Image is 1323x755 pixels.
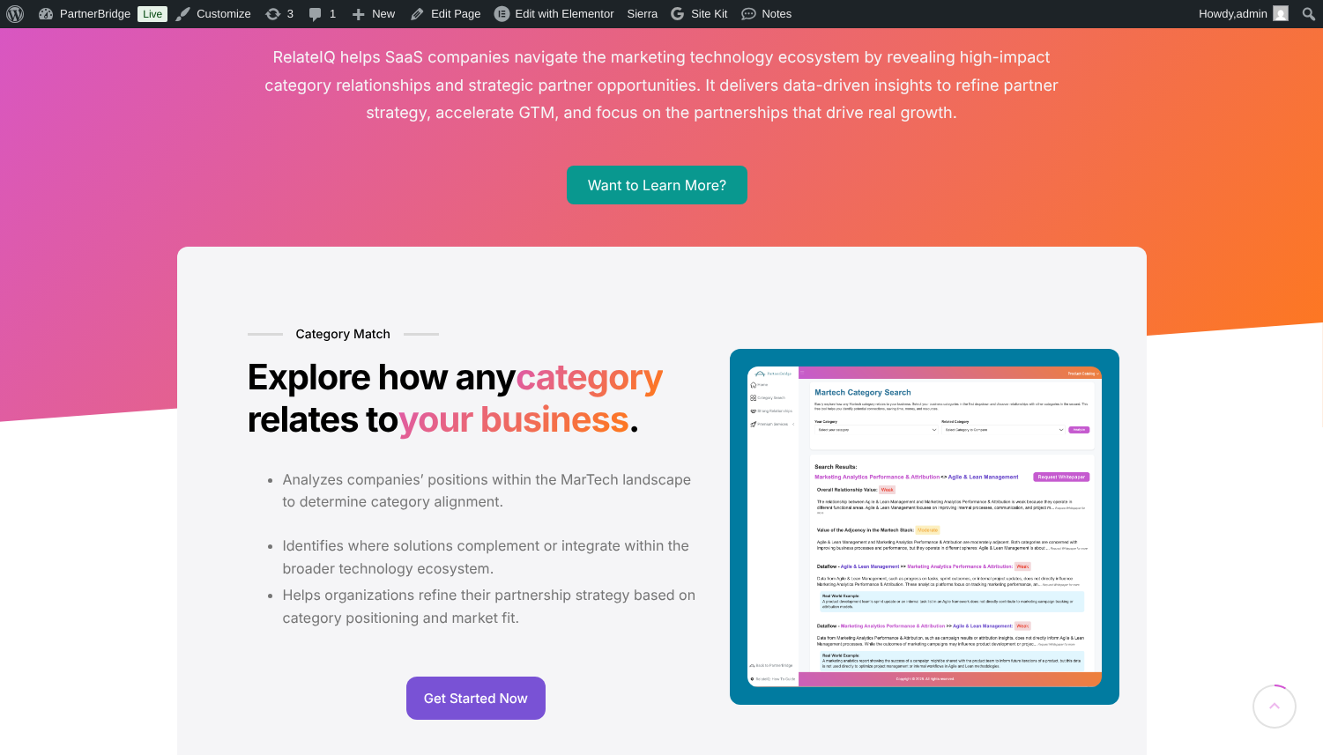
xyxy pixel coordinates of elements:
[283,469,705,514] li: Analyzes companies’ positions within the MarTech landscape to determine category alignment.
[283,535,705,580] li: Identifies where solutions complement or integrate within the broader technology ecosystem.
[283,584,705,629] li: Helps organizations refine their partnership strategy based on category positioning and market fit.
[691,7,727,20] span: Site Kit
[138,6,167,22] a: Live
[406,677,546,720] a: Get Started Now
[424,692,528,705] span: Get Started Now
[248,326,439,344] h6: Category Match
[398,398,628,440] span: your business
[252,44,1072,128] p: RelateIQ helps SaaS companies navigate the marketing technology ecosystem by revealing high-impac...
[567,166,747,204] a: Want to Learn More?
[516,7,614,20] span: Edit with Elementor
[248,356,705,440] h2: Explore how any relates to .
[516,356,663,398] span: category
[1237,7,1267,20] span: admin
